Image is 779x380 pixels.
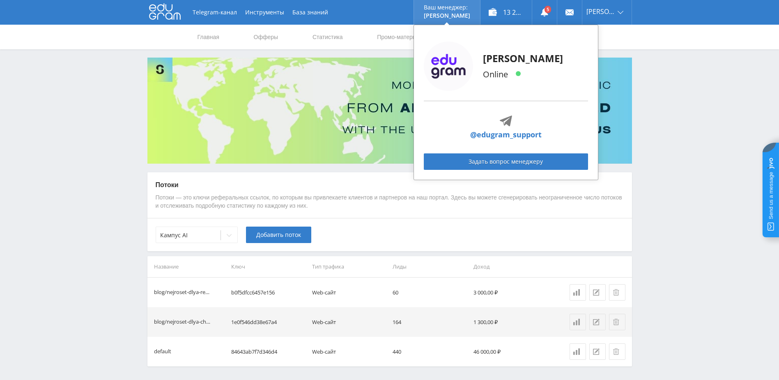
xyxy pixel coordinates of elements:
[424,12,470,19] p: [PERSON_NAME]
[154,288,211,297] div: blog/nejroset-dlya-resheniya-yuridicheskih-zadach/
[256,232,301,238] span: Добавить поток
[609,343,625,360] button: Удалить
[147,256,228,277] th: Название
[309,337,390,366] td: Web-сайт
[228,256,309,277] th: Ключ
[309,278,390,307] td: Web-сайт
[156,194,624,210] p: Потоки — это ключи реферальных ссылок, по которым вы привлекаете клиентов и партнеров на наш порт...
[389,256,470,277] th: Лиды
[253,25,279,49] a: Офферы
[228,307,309,337] td: 1e0f546dd38e67a4
[586,8,615,15] span: [PERSON_NAME]
[570,284,586,301] a: Статистика
[147,58,632,164] img: Banner
[589,343,606,360] button: Редактировать
[156,181,624,190] p: Потоки
[470,256,551,277] th: Доход
[389,307,470,337] td: 164
[154,317,211,327] div: blog/nejroset-dlya-chertezhej
[309,307,390,337] td: Web-сайт
[389,337,470,366] td: 440
[589,314,606,330] button: Редактировать
[483,68,563,81] p: Online
[228,278,309,307] td: b0f5dfcc6457e156
[389,278,470,307] td: 60
[424,42,473,91] img: edugram_logo.png
[376,25,427,49] a: Промо-материалы
[154,347,171,357] div: default
[609,314,625,330] button: Удалить
[470,307,551,337] td: 1 300,00 ₽
[424,4,470,11] p: Ваш менеджер:
[570,314,586,330] a: Статистика
[424,153,588,170] a: Задать вопрос менеджеру
[470,337,551,366] td: 46 000,00 ₽
[589,284,606,301] button: Редактировать
[309,256,390,277] th: Тип трафика
[470,129,542,140] a: @edugram_support
[470,278,551,307] td: 3 000,00 ₽
[609,284,625,301] button: Удалить
[228,337,309,366] td: 84643ab7f7d346d4
[483,52,563,65] p: [PERSON_NAME]
[246,227,311,243] button: Добавить поток
[570,343,586,360] a: Статистика
[312,25,344,49] a: Статистика
[197,25,220,49] a: Главная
